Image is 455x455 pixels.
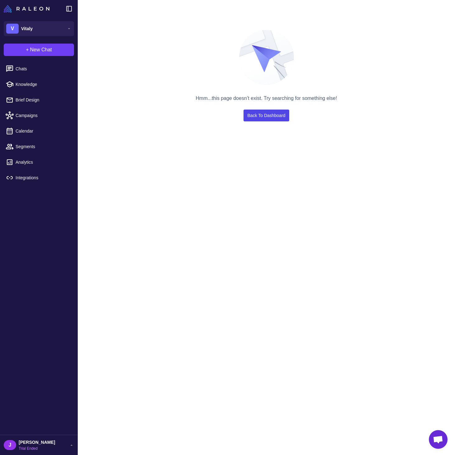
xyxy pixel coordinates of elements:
span: Analytics [16,159,70,166]
a: Integrations [2,171,75,184]
div: Open chat [429,430,448,449]
a: Raleon Logo [4,5,52,12]
a: Analytics [2,156,75,169]
span: + [26,46,29,54]
img: Raleon Logo [4,5,49,12]
div: V [6,24,19,34]
a: Brief Design [2,93,75,106]
span: Knowledge [16,81,70,88]
a: Campaigns [2,109,75,122]
span: Chats [16,65,70,72]
a: Chats [2,62,75,75]
span: Integrations [16,174,70,181]
img: 404 illustration [239,30,294,85]
a: Back To Dashboard [244,110,290,121]
div: Hmm...this page doesn’t exist. Try searching for something else! [167,95,366,102]
span: Campaigns [16,112,70,119]
a: Calendar [2,124,75,138]
span: Vitaly [21,25,33,32]
button: VVitaly [4,21,74,36]
span: Calendar [16,128,70,134]
a: Segments [2,140,75,153]
span: Trial Ended [19,446,55,451]
span: New Chat [30,46,52,54]
div: J [4,440,16,450]
span: Brief Design [16,96,70,103]
a: Knowledge [2,78,75,91]
span: Segments [16,143,70,150]
button: +New Chat [4,44,74,56]
span: [PERSON_NAME] [19,439,55,446]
